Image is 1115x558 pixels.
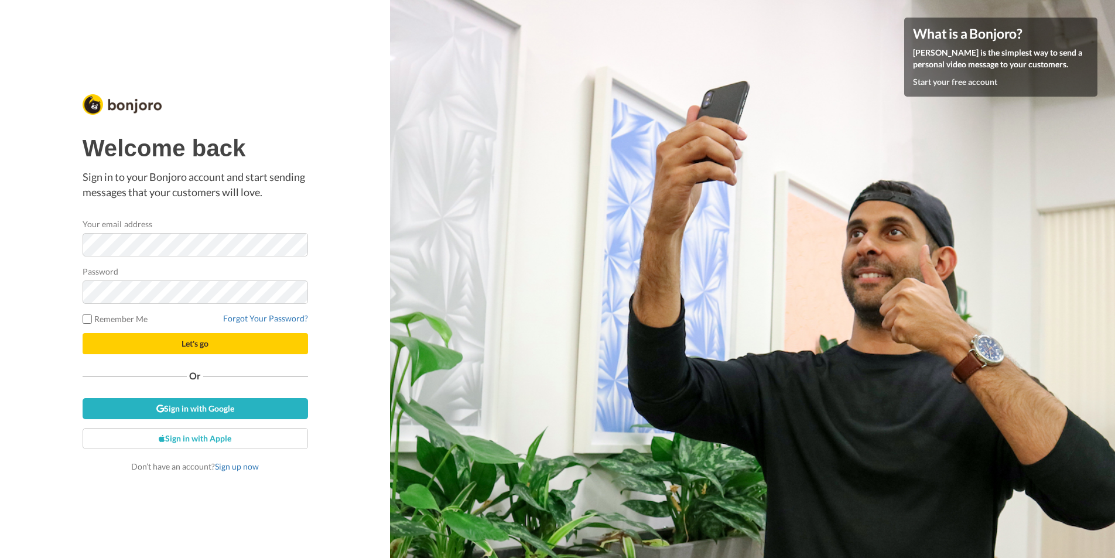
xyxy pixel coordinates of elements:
[223,313,308,323] a: Forgot Your Password?
[913,77,997,87] a: Start your free account
[83,218,152,230] label: Your email address
[913,26,1089,41] h4: What is a Bonjoro?
[83,313,148,325] label: Remember Me
[83,333,308,354] button: Let's go
[215,461,259,471] a: Sign up now
[83,398,308,419] a: Sign in with Google
[913,47,1089,70] p: [PERSON_NAME] is the simplest way to send a personal video message to your customers.
[182,338,208,348] span: Let's go
[83,265,119,278] label: Password
[83,170,308,200] p: Sign in to your Bonjoro account and start sending messages that your customers will love.
[131,461,259,471] span: Don’t have an account?
[83,314,92,324] input: Remember Me
[83,135,308,161] h1: Welcome back
[187,372,203,380] span: Or
[83,428,308,449] a: Sign in with Apple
